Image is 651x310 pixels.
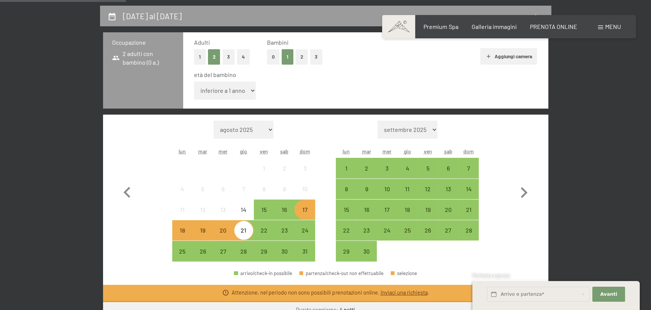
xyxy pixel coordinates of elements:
div: Sat Sep 27 2025 [438,220,458,240]
abbr: mercoledì [382,148,392,154]
div: Wed Sep 17 2025 [377,200,397,220]
div: Fri Aug 29 2025 [254,241,274,261]
div: 4 [173,186,192,205]
div: 7 [234,186,253,205]
abbr: giovedì [404,148,411,154]
div: arrivo/check-in possibile [357,220,377,240]
div: arrivo/check-in possibile [213,241,233,261]
div: Wed Sep 10 2025 [377,179,397,199]
div: 18 [398,207,417,225]
div: arrivo/check-in possibile [254,200,274,220]
div: 5 [193,186,212,205]
div: 23 [275,227,294,246]
div: Fri Aug 22 2025 [254,220,274,240]
div: arrivo/check-in possibile [336,179,356,199]
div: arrivo/check-in possibile [274,220,294,240]
div: arrivo/check-in possibile [417,179,438,199]
div: 24 [378,227,396,246]
div: Mon Sep 29 2025 [336,241,356,261]
div: Fri Sep 12 2025 [417,179,438,199]
div: 16 [275,207,294,225]
abbr: lunedì [343,148,350,154]
div: 8 [337,186,355,205]
span: Premium Spa [423,23,458,30]
div: arrivo/check-in possibile [377,220,397,240]
div: Sun Sep 14 2025 [458,179,479,199]
div: arrivo/check-in possibile [336,241,356,261]
div: Fri Sep 19 2025 [417,200,438,220]
div: arrivo/check-in possibile [336,158,356,178]
div: 11 [173,207,192,225]
div: Attenzione, nel periodo non sono possibili prenotazioni online. . [232,289,429,296]
div: arrivo/check-in possibile [397,220,417,240]
div: 12 [418,186,437,205]
div: 6 [214,186,232,205]
div: arrivo/check-in possibile [336,200,356,220]
div: Mon Sep 08 2025 [336,179,356,199]
abbr: venerdì [424,148,432,154]
div: Fri Aug 01 2025 [254,158,274,178]
button: 1 [282,49,293,65]
div: 7 [459,165,478,184]
div: 4 [398,165,417,184]
div: 17 [378,207,396,225]
div: Thu Aug 21 2025 [234,220,254,240]
div: Sun Aug 03 2025 [294,158,315,178]
div: Tue Sep 09 2025 [357,179,377,199]
div: 10 [295,186,314,205]
div: Wed Sep 03 2025 [377,158,397,178]
div: 26 [193,248,212,267]
span: Adulti [194,39,210,46]
div: 11 [398,186,417,205]
div: 10 [378,186,396,205]
div: Sat Aug 02 2025 [274,158,294,178]
div: arrivo/check-in possibile [357,241,377,261]
div: Mon Aug 11 2025 [172,200,193,220]
span: Richiesta express [472,272,510,278]
abbr: venerdì [260,148,268,154]
button: Aggiungi camera [480,48,537,65]
div: arrivo/check-in non effettuabile [172,179,193,199]
h3: Occupazione [112,38,174,47]
abbr: domenica [463,148,474,154]
div: Mon Aug 04 2025 [172,179,193,199]
div: arrivo/check-in possibile [234,271,292,276]
span: Menu [605,23,621,30]
div: Sat Aug 16 2025 [274,200,294,220]
div: Sun Aug 31 2025 [294,241,315,261]
abbr: giovedì [240,148,247,154]
div: arrivo/check-in possibile [172,220,193,240]
div: 9 [357,186,376,205]
div: Tue Aug 12 2025 [193,200,213,220]
button: 0 [267,49,279,65]
div: 29 [337,248,355,267]
div: 9 [275,186,294,205]
div: 30 [275,248,294,267]
div: arrivo/check-in possibile [458,179,479,199]
div: arrivo/check-in non effettuabile [213,179,233,199]
div: arrivo/check-in possibile [234,241,254,261]
div: arrivo/check-in possibile [357,200,377,220]
div: Thu Sep 11 2025 [397,179,417,199]
button: 3 [310,49,323,65]
div: selezione [391,271,417,276]
div: Sun Sep 28 2025 [458,220,479,240]
div: 16 [357,207,376,225]
div: Thu Aug 28 2025 [234,241,254,261]
h2: [DATE] al [DATE] [123,11,182,21]
div: Sat Sep 20 2025 [438,200,458,220]
div: 20 [214,227,232,246]
abbr: mercoledì [219,148,228,154]
div: arrivo/check-in possibile [377,200,397,220]
div: Mon Sep 22 2025 [336,220,356,240]
div: Wed Aug 13 2025 [213,200,233,220]
div: arrivo/check-in possibile [193,241,213,261]
button: 4 [237,49,250,65]
div: arrivo/check-in non effettuabile [234,200,254,220]
span: Avanti [600,291,617,298]
div: Tue Aug 19 2025 [193,220,213,240]
abbr: lunedì [179,148,186,154]
div: 1 [255,165,273,184]
div: 1 [337,165,355,184]
button: 3 [223,49,235,65]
